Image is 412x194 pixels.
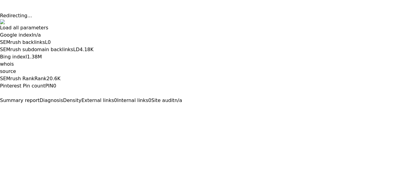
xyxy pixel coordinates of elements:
[53,83,56,89] a: 0
[34,76,46,81] span: Rank
[148,97,151,103] span: 0
[114,97,117,103] span: 0
[45,83,53,89] span: PIN
[80,47,93,52] a: 4.18K
[40,97,63,103] span: Diagnosis
[63,97,81,103] span: Density
[174,97,182,103] span: n/a
[33,32,41,38] a: n/a
[32,32,33,38] span: I
[26,54,27,60] span: I
[151,97,182,103] a: Site auditn/a
[117,97,148,103] span: Internal links
[48,39,51,45] a: 0
[46,76,60,81] a: 20.6K
[45,39,48,45] span: L
[73,47,80,52] span: LD
[151,97,175,103] span: Site audit
[81,97,114,103] span: External links
[27,54,42,60] a: 1.38M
